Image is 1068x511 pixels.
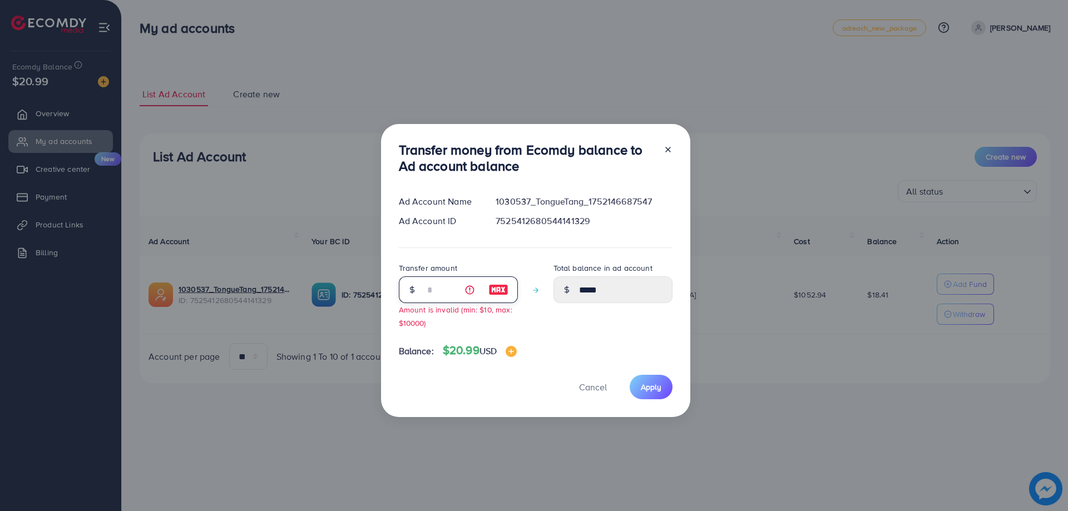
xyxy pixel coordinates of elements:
label: Total balance in ad account [553,262,652,274]
h4: $20.99 [443,344,517,358]
span: Apply [641,381,661,393]
div: 7525412680544141329 [487,215,681,227]
span: Cancel [579,381,607,393]
button: Cancel [565,375,621,399]
div: Ad Account ID [390,215,487,227]
small: Amount is invalid (min: $10, max: $10000) [399,304,512,328]
h3: Transfer money from Ecomdy balance to Ad account balance [399,142,655,174]
label: Transfer amount [399,262,457,274]
div: Ad Account Name [390,195,487,208]
button: Apply [630,375,673,399]
span: USD [479,345,497,357]
div: 1030537_TongueTang_1752146687547 [487,195,681,208]
img: image [506,346,517,357]
img: image [488,283,508,296]
span: Balance: [399,345,434,358]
